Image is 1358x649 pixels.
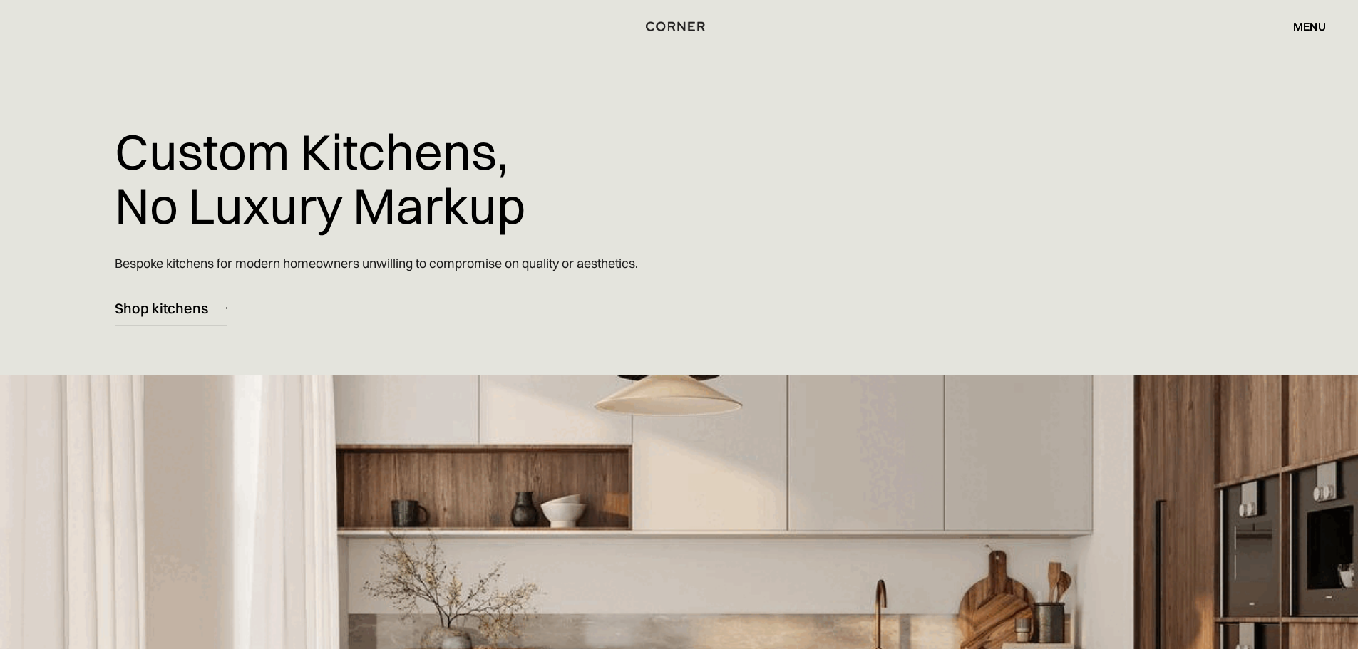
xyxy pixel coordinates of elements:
[115,291,227,326] a: Shop kitchens
[630,17,728,36] a: home
[115,243,638,284] p: Bespoke kitchens for modern homeowners unwilling to compromise on quality or aesthetics.
[115,114,525,243] h1: Custom Kitchens, No Luxury Markup
[1293,21,1326,32] div: menu
[1279,14,1326,38] div: menu
[115,298,208,318] div: Shop kitchens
